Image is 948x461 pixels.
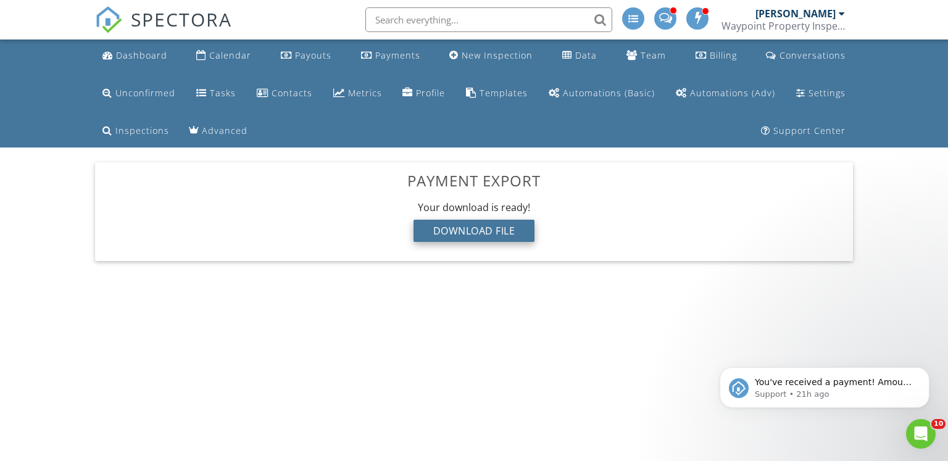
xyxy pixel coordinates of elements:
[116,49,167,61] div: Dashboard
[184,120,252,143] a: Advanced
[791,82,850,105] a: Settings
[690,87,775,99] div: Automations (Adv)
[575,49,597,61] div: Data
[622,44,671,67] a: Team
[931,419,946,429] span: 10
[98,120,174,143] a: Inspections
[252,82,317,105] a: Contacts
[95,17,232,43] a: SPECTORA
[480,87,528,99] div: Templates
[356,44,425,67] a: Payments
[375,49,420,61] div: Payments
[191,44,256,67] a: Calendar
[105,172,844,189] h3: Payment Export
[295,49,331,61] div: Payouts
[461,82,533,105] a: Templates
[710,49,737,61] div: Billing
[462,49,533,61] div: New Inspection
[365,7,612,32] input: Search everything...
[416,87,445,99] div: Profile
[98,44,172,67] a: Dashboard
[191,82,241,105] a: Tasks
[557,44,602,67] a: Data
[202,125,247,136] div: Advanced
[397,82,450,105] a: Company Profile
[131,6,232,32] span: SPECTORA
[809,87,846,99] div: Settings
[671,82,780,105] a: Automations (Advanced)
[210,87,236,99] div: Tasks
[95,6,122,33] img: The Best Home Inspection Software - Spectora
[276,44,336,67] a: Payouts
[105,201,844,214] div: Your download is ready!
[328,82,387,105] a: Metrics
[641,49,666,61] div: Team
[414,220,535,242] div: Download File
[115,125,169,136] div: Inspections
[756,120,850,143] a: Support Center
[563,87,655,99] div: Automations (Basic)
[691,44,742,67] a: Billing
[272,87,312,99] div: Contacts
[773,125,846,136] div: Support Center
[115,87,175,99] div: Unconfirmed
[444,44,538,67] a: New Inspection
[544,82,660,105] a: Automations (Basic)
[348,87,382,99] div: Metrics
[780,49,846,61] div: Conversations
[701,341,948,428] iframe: Intercom notifications message
[755,7,836,20] div: [PERSON_NAME]
[98,82,180,105] a: Unconfirmed
[761,44,850,67] a: Conversations
[906,419,936,449] iframe: Intercom live chat
[721,20,845,32] div: Waypoint Property Inspections, LLC
[209,49,251,61] div: Calendar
